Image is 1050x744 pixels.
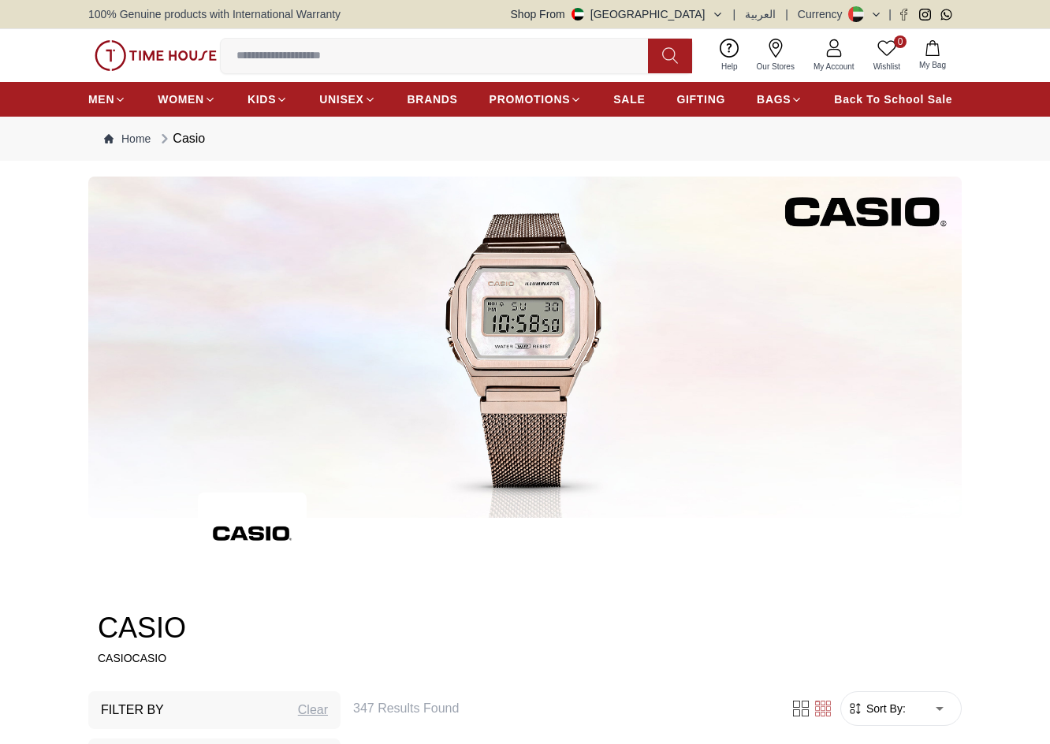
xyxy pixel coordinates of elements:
span: BAGS [757,91,791,107]
a: BAGS [757,85,802,113]
a: WOMEN [158,85,216,113]
p: CASIOCASIO [98,650,952,666]
div: Clear [298,701,328,720]
a: 0Wishlist [864,35,910,76]
button: Sort By: [847,701,906,716]
span: BRANDS [408,91,458,107]
a: Our Stores [747,35,804,76]
span: My Account [807,61,861,73]
a: Whatsapp [940,9,952,20]
span: Sort By: [863,701,906,716]
a: Home [104,131,151,147]
span: Our Stores [750,61,801,73]
a: SALE [613,85,645,113]
span: SALE [613,91,645,107]
h3: Filter By [101,701,164,720]
a: GIFTING [676,85,725,113]
span: MEN [88,91,114,107]
button: My Bag [910,37,955,74]
nav: Breadcrumb [88,117,962,161]
span: PROMOTIONS [490,91,571,107]
a: KIDS [248,85,288,113]
button: العربية [745,6,776,22]
span: | [733,6,736,22]
div: Currency [798,6,849,22]
a: Help [712,35,747,76]
span: Wishlist [867,61,907,73]
span: My Bag [913,59,952,71]
span: WOMEN [158,91,204,107]
span: | [785,6,788,22]
div: Casio [157,129,205,148]
span: Back To School Sale [834,91,952,107]
img: ... [198,492,307,575]
a: PROMOTIONS [490,85,583,113]
img: ... [88,177,962,518]
span: 100% Genuine products with International Warranty [88,6,341,22]
span: | [888,6,892,22]
a: Facebook [898,9,910,20]
span: UNISEX [319,91,363,107]
button: Shop From[GEOGRAPHIC_DATA] [511,6,724,22]
a: UNISEX [319,85,375,113]
span: GIFTING [676,91,725,107]
img: United Arab Emirates [572,8,584,20]
span: KIDS [248,91,276,107]
h2: CASIO [98,612,952,644]
a: BRANDS [408,85,458,113]
a: Instagram [919,9,931,20]
span: 0 [894,35,907,48]
a: MEN [88,85,126,113]
a: Back To School Sale [834,85,952,113]
img: ... [95,40,217,71]
span: Help [715,61,744,73]
h6: 347 Results Found [353,699,771,718]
